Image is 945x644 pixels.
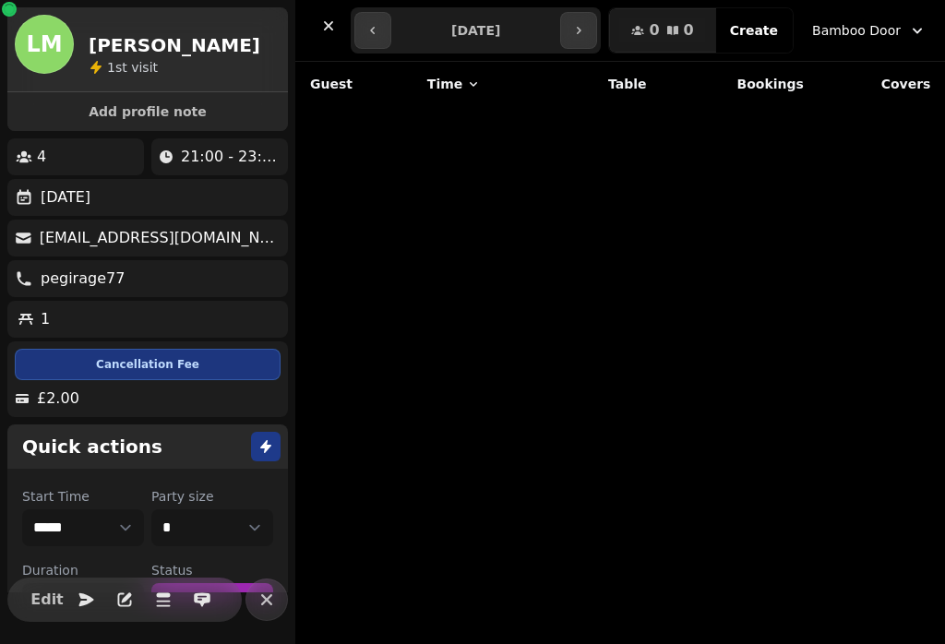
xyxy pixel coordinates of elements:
button: 00 [609,8,715,53]
p: visit [107,58,158,77]
p: 1 [41,308,50,330]
span: 0 [649,23,659,38]
button: Bamboo Door [801,14,938,47]
span: 0 [684,23,694,38]
span: 1 [107,60,115,75]
h2: Quick actions [22,434,162,459]
th: Table [551,62,658,106]
p: [EMAIL_ADDRESS][DOMAIN_NAME] [40,227,281,249]
button: Add profile note [15,100,281,124]
button: Edit [29,581,66,618]
span: Add profile note [30,105,266,118]
span: Edit [36,592,58,607]
label: Party size [151,487,273,506]
p: [DATE] [41,186,90,209]
h2: [PERSON_NAME] [89,32,260,58]
th: Guest [295,62,416,106]
button: Time [427,75,481,93]
div: Cancellation Fee [15,349,281,380]
span: Time [427,75,462,93]
label: Start Time [22,487,144,506]
button: Create [715,8,793,53]
span: Create [730,24,778,37]
p: 4 [37,146,46,168]
p: £2.00 [37,388,79,410]
span: Bamboo Door [812,21,901,40]
p: pegirage77 [41,268,125,290]
span: LM [26,33,62,55]
span: st [115,60,131,75]
label: Status [151,561,273,579]
th: Bookings [658,62,815,106]
label: Duration [22,561,144,579]
th: Covers [815,62,942,106]
p: 21:00 - 23:00 [181,146,281,168]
